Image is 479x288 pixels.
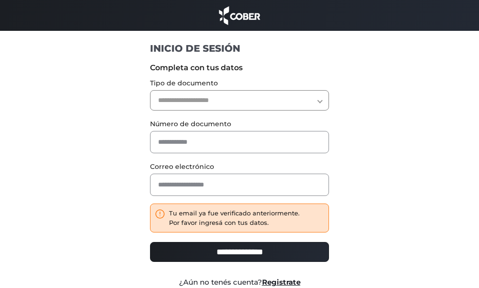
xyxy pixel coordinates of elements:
[143,277,336,288] div: ¿Aún no tenés cuenta?
[150,62,329,74] label: Completa con tus datos
[262,278,301,287] a: Registrate
[216,5,263,26] img: cober_marca.png
[150,42,329,55] h1: INICIO DE SESIÓN
[150,78,329,88] label: Tipo de documento
[169,209,300,227] div: Tu email ya fue verificado anteriormente. Por favor ingresá con tus datos.
[150,162,329,172] label: Correo electrónico
[150,119,329,129] label: Número de documento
